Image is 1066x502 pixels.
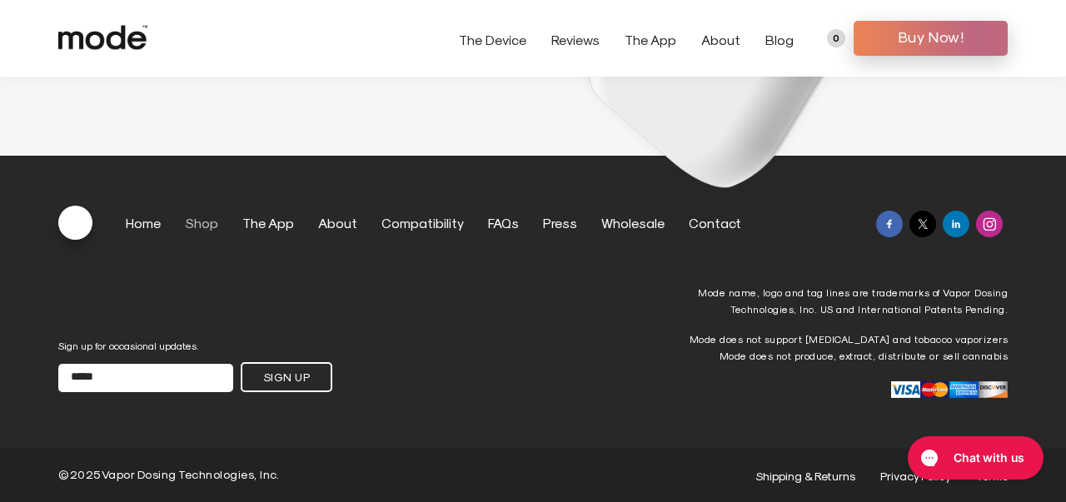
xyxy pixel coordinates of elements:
img: linkedin sharing button [949,217,963,231]
a: Privacy Policy [880,469,951,483]
span: SIGN UP [255,365,318,390]
img: discover-icon.png [979,381,1008,398]
img: facebook sharing button [883,217,896,231]
a: Compatibility [381,215,464,231]
a: FAQs [488,215,519,231]
a: Reviews [551,32,600,47]
a: Buy Now! [854,21,1008,56]
img: visa-icon.png [891,381,920,398]
img: instagram sharing button [983,217,996,231]
p: Mode does not support [MEDICAL_DATA] and tobacco vaporizers [675,331,1008,347]
a: The Device [459,32,526,47]
a: The App [242,215,294,231]
p: Mode does not produce, extract, distribute or sell cannabis [675,347,1008,364]
a: Contact [689,215,741,231]
span: 2025 [70,467,102,481]
p: Mode name, logo and tag lines are trademarks of Vapor Dosing Technologies, Inc. US and Internatio... [675,284,1008,318]
a: Wholesale [601,215,665,231]
img: twitter sharing button [916,217,929,231]
a: Press [543,215,577,231]
a: Shipping & Returns [755,469,855,483]
a: 0 [827,29,845,47]
a: The App [625,32,676,47]
button: SIGN UP [241,362,332,392]
span: Buy Now! [866,24,995,49]
a: Blog [765,32,794,47]
label: Sign up for occasional updates. [58,340,233,351]
p: © Vapor Dosing Technologies, Inc. [58,469,279,483]
iframe: Gorgias live chat messenger [899,430,1049,485]
a: About [701,32,740,47]
img: mastercard-icon.png [920,381,949,398]
a: About [318,215,357,231]
img: american-exp.png [949,381,979,398]
a: Shop [185,215,218,231]
a: Home [126,215,161,231]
